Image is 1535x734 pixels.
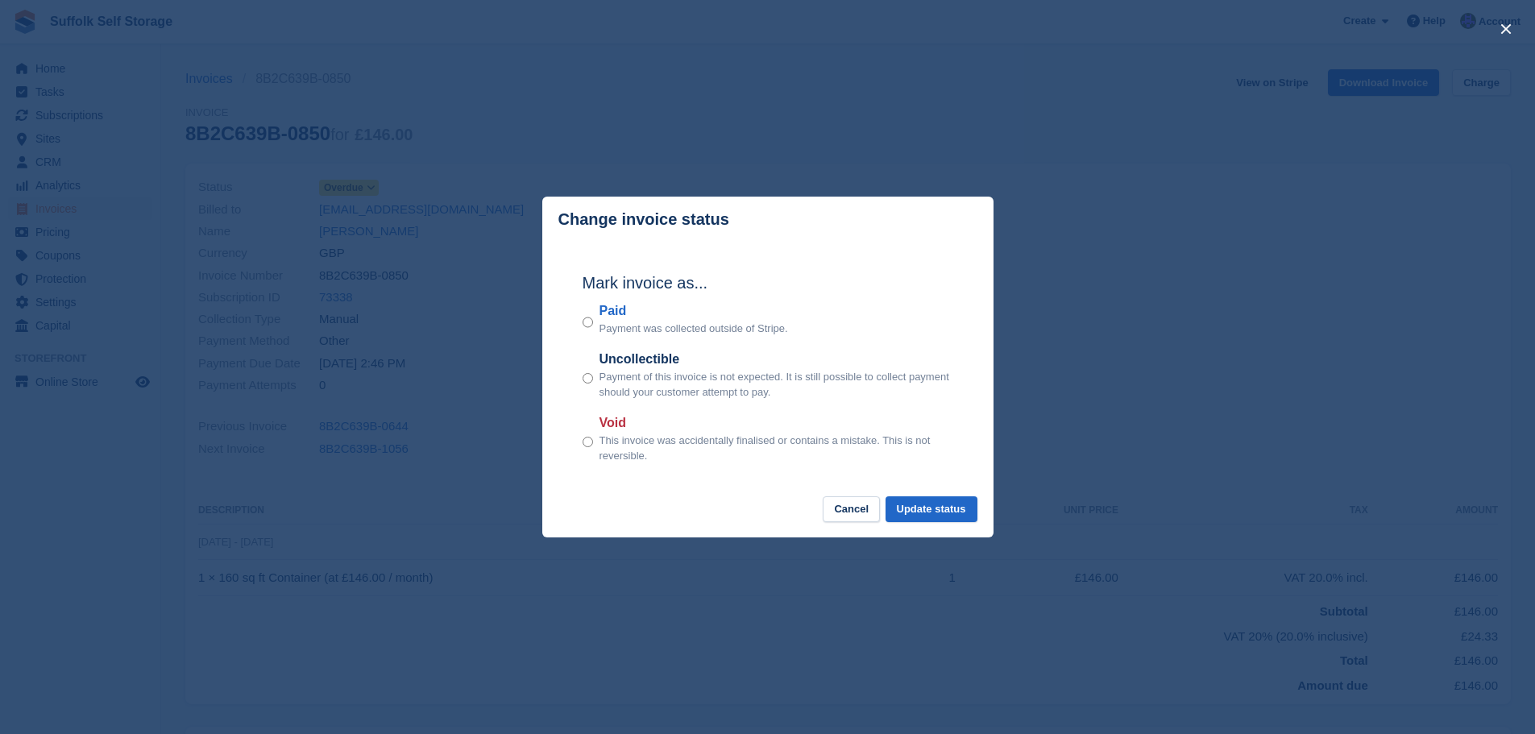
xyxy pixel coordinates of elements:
p: Payment of this invoice is not expected. It is still possible to collect payment should your cust... [599,369,953,400]
h2: Mark invoice as... [583,271,953,295]
label: Paid [599,301,788,321]
p: This invoice was accidentally finalised or contains a mistake. This is not reversible. [599,433,953,464]
button: Cancel [823,496,880,523]
p: Change invoice status [558,210,729,229]
label: Void [599,413,953,433]
button: Update status [886,496,977,523]
p: Payment was collected outside of Stripe. [599,321,788,337]
label: Uncollectible [599,350,953,369]
button: close [1493,16,1519,42]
